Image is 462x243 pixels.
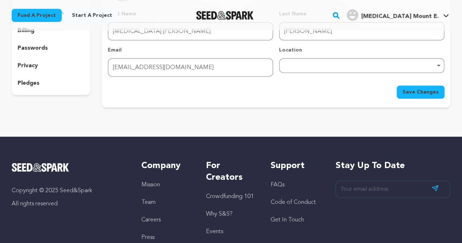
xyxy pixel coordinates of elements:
input: Last Name [279,22,444,41]
button: billing [12,25,90,37]
span: Save Changes [402,88,439,96]
a: Start a project [66,9,118,22]
p: Location [279,46,444,54]
p: pledges [18,79,39,88]
p: privacy [18,61,38,70]
a: Code of Conduct [271,200,316,205]
span: [MEDICAL_DATA] Mount E. [361,14,439,19]
a: Get In Touch [271,217,304,223]
a: Events [206,229,223,235]
input: First Name [108,22,273,41]
p: Copyright © 2025 Seed&Spark [12,186,127,195]
p: All rights reserved [12,200,127,208]
img: Seed&Spark Logo [12,163,69,172]
button: Save Changes [397,86,444,99]
a: Seed&Spark Homepage [12,163,127,172]
img: user.png [347,9,358,21]
p: Email [108,46,273,54]
a: Crowdfunding 101 [206,194,254,200]
h5: Company [141,160,191,172]
a: FAQs [271,182,285,188]
a: Team [141,200,156,205]
span: Urologist Mount E.'s Profile [345,8,450,23]
button: pledges [12,77,90,89]
a: Why S&S? [206,211,233,217]
img: Seed&Spark Logo Dark Mode [196,11,253,20]
h5: Stay up to date [335,160,450,172]
a: Seed&Spark Homepage [196,11,253,20]
div: Urologist Mount E.'s Profile [347,9,439,21]
a: Fund a project [12,9,62,22]
input: Your email address [335,181,450,198]
a: Urologist Mount E.'s Profile [345,8,450,21]
p: passwords [18,44,48,53]
button: passwords [12,42,90,54]
a: Press [141,235,154,240]
h5: For Creators [206,160,256,183]
a: Careers [141,217,161,223]
button: privacy [12,60,90,72]
p: billing [18,26,34,35]
h5: Support [271,160,321,172]
a: Mission [141,182,160,188]
input: Email [108,58,273,77]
